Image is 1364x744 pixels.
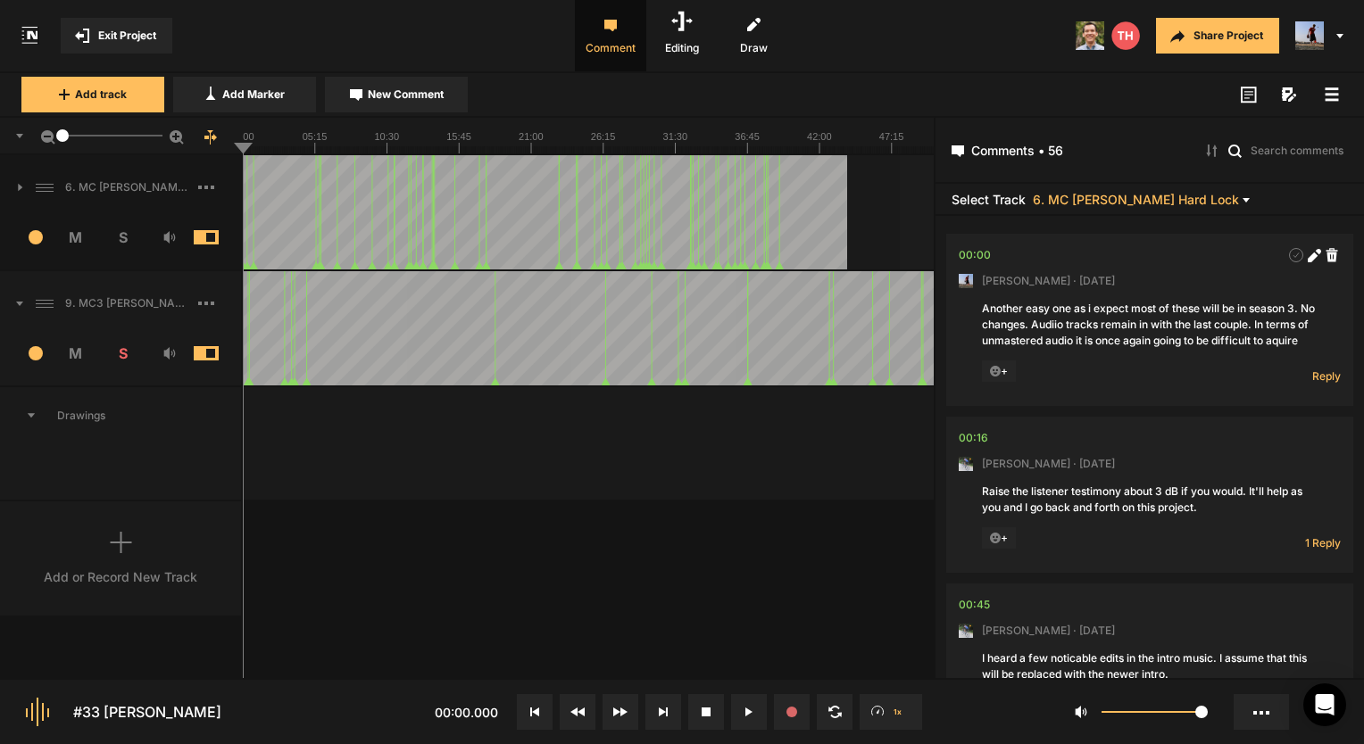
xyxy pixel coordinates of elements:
span: 6. MC [PERSON_NAME] Hard Lock [58,179,198,195]
div: 00:16.705 [959,429,988,447]
span: Add track [75,87,127,103]
span: Exit Project [98,28,156,44]
div: 00:00.000 [959,246,991,264]
div: #33 [PERSON_NAME] [73,701,221,723]
div: 00:45.297 [959,596,990,614]
img: ACg8ocLxXzHjWyafR7sVkIfmxRufCxqaSAR27SDjuE-ggbMy1qqdgD8=s96-c [959,624,973,638]
div: Raise the listener testimony about 3 dB if you would. It'll help as you and I go back and forth o... [982,484,1318,516]
text: 21:00 [519,131,544,142]
span: 1 Reply [1305,535,1341,550]
img: 424769395311cb87e8bb3f69157a6d24 [1076,21,1104,50]
text: 42:00 [807,131,832,142]
span: [PERSON_NAME] · [DATE] [982,456,1115,472]
text: 10:30 [375,131,400,142]
span: Add Marker [222,87,285,103]
button: Add Marker [173,77,316,112]
div: Open Intercom Messenger [1303,683,1346,726]
button: Exit Project [61,18,172,54]
span: [PERSON_NAME] · [DATE] [982,623,1115,639]
img: letters [1111,21,1140,50]
button: Share Project [1156,18,1279,54]
button: 1x [860,694,922,730]
span: 6. MC [PERSON_NAME] Hard Lock [1033,193,1239,206]
text: 26:15 [591,131,616,142]
span: + [982,360,1016,382]
div: Add or Record New Track [44,567,197,586]
img: ACg8ocLxXzHjWyafR7sVkIfmxRufCxqaSAR27SDjuE-ggbMy1qqdgD8=s96-c [959,457,973,471]
span: + [982,527,1016,549]
span: M [53,227,100,248]
text: 31:30 [663,131,688,142]
text: 36:45 [735,131,760,142]
div: I heard a few noticable edits in the intro music. I assume that this will be replaced with the ne... [982,650,1318,682]
input: Search comments [1249,141,1348,159]
div: Another easy one as i expect most of these will be in season 3. No changes. Audiio tracks remain ... [982,301,1318,349]
text: 47:15 [879,131,904,142]
img: ACg8ocJ5zrP0c3SJl5dKscm-Goe6koz8A9fWD7dpguHuX8DX5VIxymM=s96-c [959,274,973,288]
text: 05:15 [303,131,328,142]
span: 00:00.000 [435,705,498,720]
button: Add track [21,77,164,112]
text: 15:45 [446,131,471,142]
span: New Comment [368,87,444,103]
span: M [53,343,100,364]
button: New Comment [325,77,468,112]
img: ACg8ocJ5zrP0c3SJl5dKscm-Goe6koz8A9fWD7dpguHuX8DX5VIxymM=s96-c [1295,21,1324,50]
header: Comments • 56 [936,118,1364,184]
span: S [99,343,146,364]
span: S [99,227,146,248]
span: Reply [1312,368,1341,384]
span: 9. MC3 [PERSON_NAME] [58,295,198,311]
header: Select Track [936,184,1364,216]
span: [PERSON_NAME] · [DATE] [982,273,1115,289]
